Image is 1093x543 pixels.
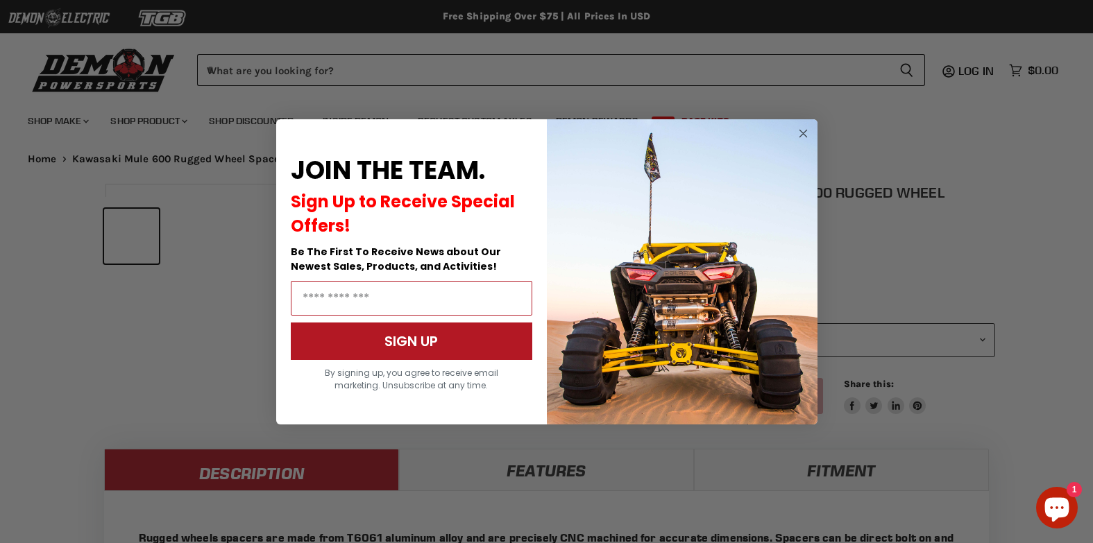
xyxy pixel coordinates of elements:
[291,322,532,360] button: SIGN UP
[325,367,498,391] span: By signing up, you agree to receive email marketing. Unsubscribe at any time.
[291,190,515,237] span: Sign Up to Receive Special Offers!
[291,153,485,188] span: JOIN THE TEAM.
[795,125,812,142] button: Close dialog
[1032,487,1082,532] inbox-online-store-chat: Shopify online store chat
[547,119,817,424] img: a9095488-b6e7-41ba-879d-588abfab540b.jpeg
[291,245,501,273] span: Be The First To Receive News about Our Newest Sales, Products, and Activities!
[291,281,532,316] input: Email Address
